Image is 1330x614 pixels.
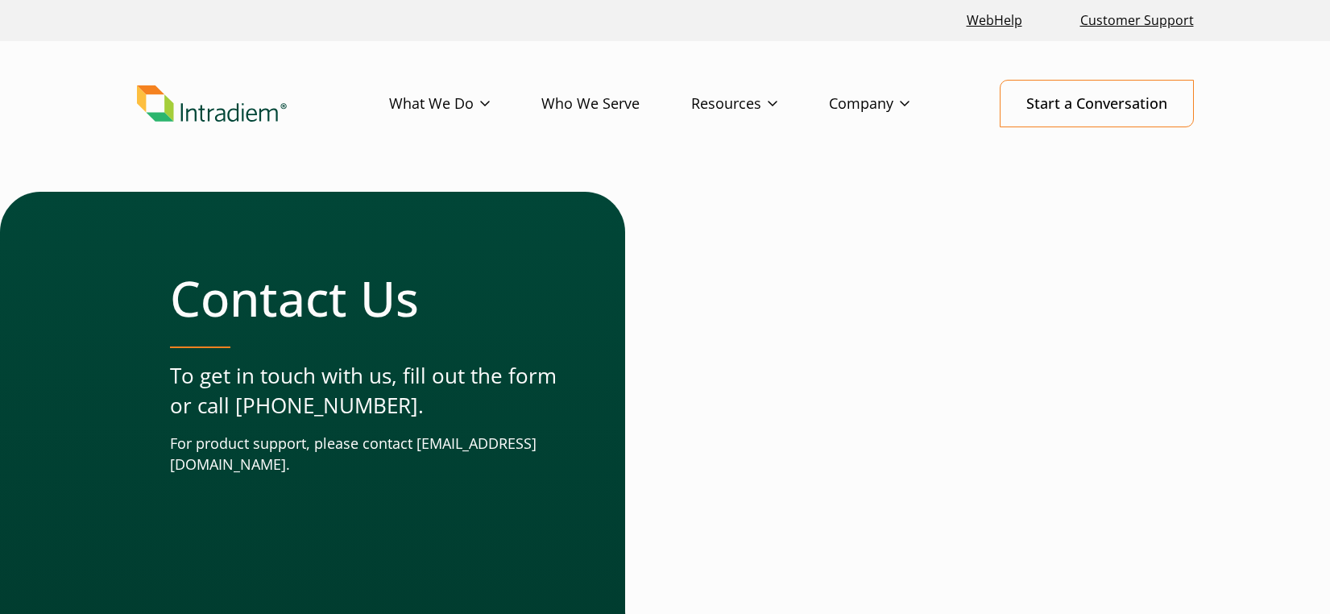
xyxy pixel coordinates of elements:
[1000,80,1194,127] a: Start a Conversation
[137,85,287,122] img: Intradiem
[170,434,561,475] p: For product support, please contact [EMAIL_ADDRESS][DOMAIN_NAME].
[389,81,541,127] a: What We Do
[829,81,961,127] a: Company
[541,81,691,127] a: Who We Serve
[960,3,1029,38] a: Link opens in a new window
[170,361,561,421] p: To get in touch with us, fill out the form or call [PHONE_NUMBER].
[170,269,561,327] h1: Contact Us
[137,85,389,122] a: Link to homepage of Intradiem
[1074,3,1200,38] a: Customer Support
[691,81,829,127] a: Resources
